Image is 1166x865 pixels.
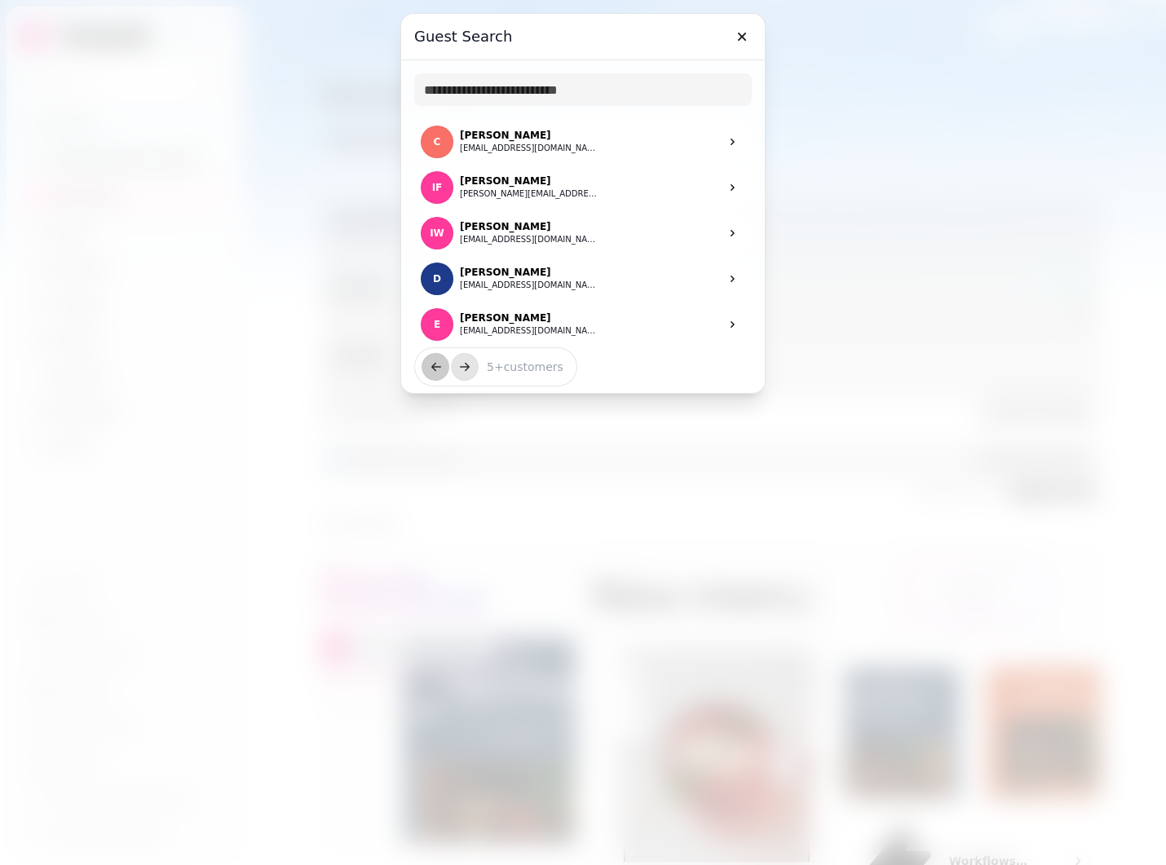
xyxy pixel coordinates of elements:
[422,353,449,381] button: back
[432,182,443,193] span: IF
[434,136,441,148] span: c
[460,324,598,338] button: [EMAIL_ADDRESS][DOMAIN_NAME]
[414,27,752,46] h3: Guest Search
[460,129,598,142] p: [PERSON_NAME]
[434,319,440,330] span: E
[460,220,598,233] p: [PERSON_NAME]
[451,353,479,381] button: next
[414,302,752,347] a: E .E[PERSON_NAME][EMAIL_ADDRESS][DOMAIN_NAME]
[460,233,598,246] button: [EMAIL_ADDRESS][DOMAIN_NAME]
[460,142,598,155] button: [EMAIL_ADDRESS][DOMAIN_NAME]
[460,188,598,201] button: [PERSON_NAME][EMAIL_ADDRESS][PERSON_NAME][DOMAIN_NAME]
[460,311,598,324] p: [PERSON_NAME]
[460,279,598,292] button: [EMAIL_ADDRESS][DOMAIN_NAME]
[460,174,598,188] p: [PERSON_NAME]
[414,256,752,302] a: D .D[PERSON_NAME][EMAIL_ADDRESS][DOMAIN_NAME]
[430,227,444,239] span: IW
[474,359,563,375] p: 5 + customers
[414,165,752,210] a: I FIF[PERSON_NAME][PERSON_NAME][EMAIL_ADDRESS][PERSON_NAME][DOMAIN_NAME]
[414,210,752,256] a: I WIW[PERSON_NAME][EMAIL_ADDRESS][DOMAIN_NAME]
[460,266,598,279] p: [PERSON_NAME]
[433,273,441,285] span: D
[414,119,752,165] a: C .c[PERSON_NAME][EMAIL_ADDRESS][DOMAIN_NAME]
